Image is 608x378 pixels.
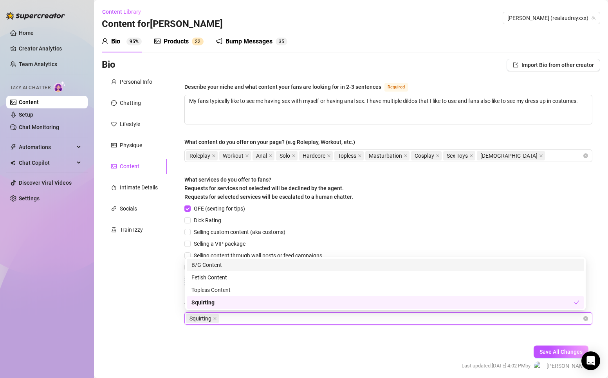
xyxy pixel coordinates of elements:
input: What content or services is a red line for you? [220,314,222,323]
button: Add Custom Item [184,275,248,287]
img: Chat Copilot [10,160,15,166]
span: thunderbolt [10,144,16,150]
span: Content Library [102,9,141,15]
span: import [513,62,518,68]
span: Lesbian [477,151,545,160]
label: What content or services is a red line for you? [184,301,302,309]
div: Squirting [187,296,584,309]
span: Selling custom content (aka customs) [191,228,289,236]
h3: Bio [102,59,115,71]
a: Discover Viral Videos [19,180,72,186]
span: fire [111,185,117,190]
span: Topless [338,151,356,160]
span: Solo [276,151,298,160]
div: What content or services is a red line for you? [184,301,297,309]
span: close [292,154,296,158]
span: Cosplay [411,151,442,160]
span: Cosplay [415,151,434,160]
span: close [212,154,216,158]
img: AI Chatter [54,81,66,92]
span: Roleplay [186,151,218,160]
span: close [539,154,543,158]
span: close [469,154,473,158]
a: Home [19,30,34,36]
span: 3 [279,39,281,44]
span: Workout [219,151,251,160]
span: close [213,317,217,320]
span: Chat Copilot [19,157,74,169]
span: Required [384,83,408,92]
button: Import Bio from other creator [507,59,600,71]
span: team [591,16,596,20]
span: Masturbation [365,151,410,160]
div: Chatting [120,99,141,107]
label: What content do you offer on your page? (e.g Roleplay, Workout, etc.) [184,138,361,146]
span: Automations [19,141,74,153]
span: Anal [256,151,267,160]
div: B/G Content [187,259,584,271]
span: Squirting [189,314,211,323]
span: experiment [111,227,117,232]
div: Products [164,37,189,46]
div: Intimate Details [120,183,158,192]
span: Last updated: [DATE] 4:02 PM by [462,362,530,370]
sup: 95% [126,38,142,45]
span: message [111,100,117,106]
span: user [111,79,117,85]
span: Selling content through wall posts or feed campaigns [191,251,325,260]
img: logo-BBDzfeDw.svg [6,12,65,20]
span: check [574,300,579,305]
div: Train Izzy [120,225,143,234]
sup: 35 [276,38,287,45]
button: Content Library [102,5,147,18]
span: notification [216,38,222,44]
span: 2 [198,39,200,44]
div: Fetish Content [191,273,579,282]
div: Describe your niche and what content your fans are looking for in 2-3 sentences [184,83,381,91]
textarea: Describe your niche and what content your fans are looking for in 2-3 sentences [185,95,592,124]
div: Bio [111,37,120,46]
div: Squirting [191,298,574,307]
span: picture [154,38,161,44]
span: Squirting [186,314,219,323]
span: link [111,206,117,211]
span: close [269,154,272,158]
div: Content [120,162,139,171]
span: GFE (sexting for tips) [191,204,248,213]
span: Hardcore [303,151,325,160]
span: Izzy AI Chatter [11,84,51,92]
span: Audrey (realaudreyxxx) [507,12,595,24]
a: Settings [19,195,40,202]
div: Personal Info [120,77,152,86]
span: user [102,38,108,44]
span: Topless [334,151,364,160]
div: Lifestyle [120,120,140,128]
span: idcard [111,142,117,148]
a: Creator Analytics [19,42,81,55]
span: Masturbation [369,151,402,160]
a: Chat Monitoring [19,124,59,130]
span: Anal [253,151,274,160]
div: Topless Content [191,286,579,294]
div: Open Intercom Messenger [581,351,600,370]
a: Setup [19,112,33,118]
div: Fetish Content [187,271,584,284]
span: close-circle [583,153,588,158]
div: Bump Messages [226,37,272,46]
a: Team Analytics [19,61,57,67]
label: Describe your niche and what content your fans are looking for in 2-3 sentences [184,82,417,92]
span: close [327,154,331,158]
span: Workout [223,151,244,160]
a: Content [19,99,39,105]
span: Dick Rating [191,216,224,225]
span: close [436,154,440,158]
div: B/G Content [191,261,579,269]
input: What content do you offer on your page? (e.g Roleplay, Workout, etc.) [547,151,548,160]
span: close [358,154,362,158]
h3: Content for [PERSON_NAME] [102,18,223,31]
span: Selling a VIP package [191,239,249,248]
div: Topless Content [187,284,584,296]
div: What content do you offer on your page? (e.g Roleplay, Workout, etc.) [184,138,355,146]
span: close [245,154,249,158]
span: 2 [195,39,198,44]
